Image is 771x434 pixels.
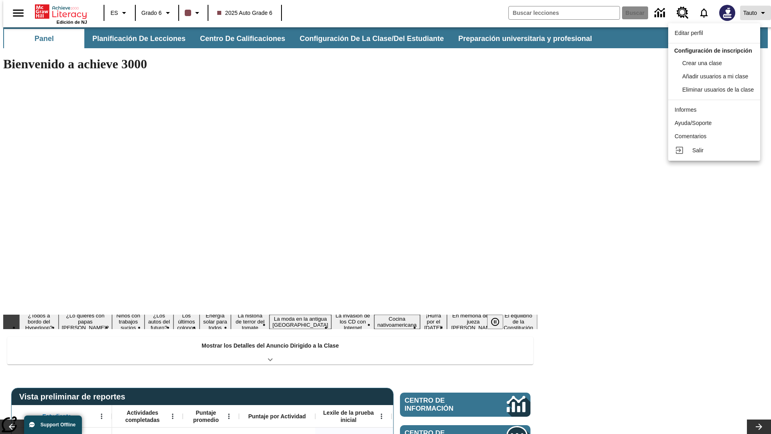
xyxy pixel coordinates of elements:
[682,60,722,66] span: Crear una clase
[682,86,754,93] span: Eliminar usuarios de la clase
[692,147,704,154] span: Salir
[675,120,712,126] span: Ayuda/Soporte
[675,106,696,113] span: Informes
[675,30,703,36] span: Editar perfil
[674,47,752,54] span: Configuración de inscripción
[682,73,748,80] span: Añadir usuarios a mi clase
[675,133,706,139] span: Comentarios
